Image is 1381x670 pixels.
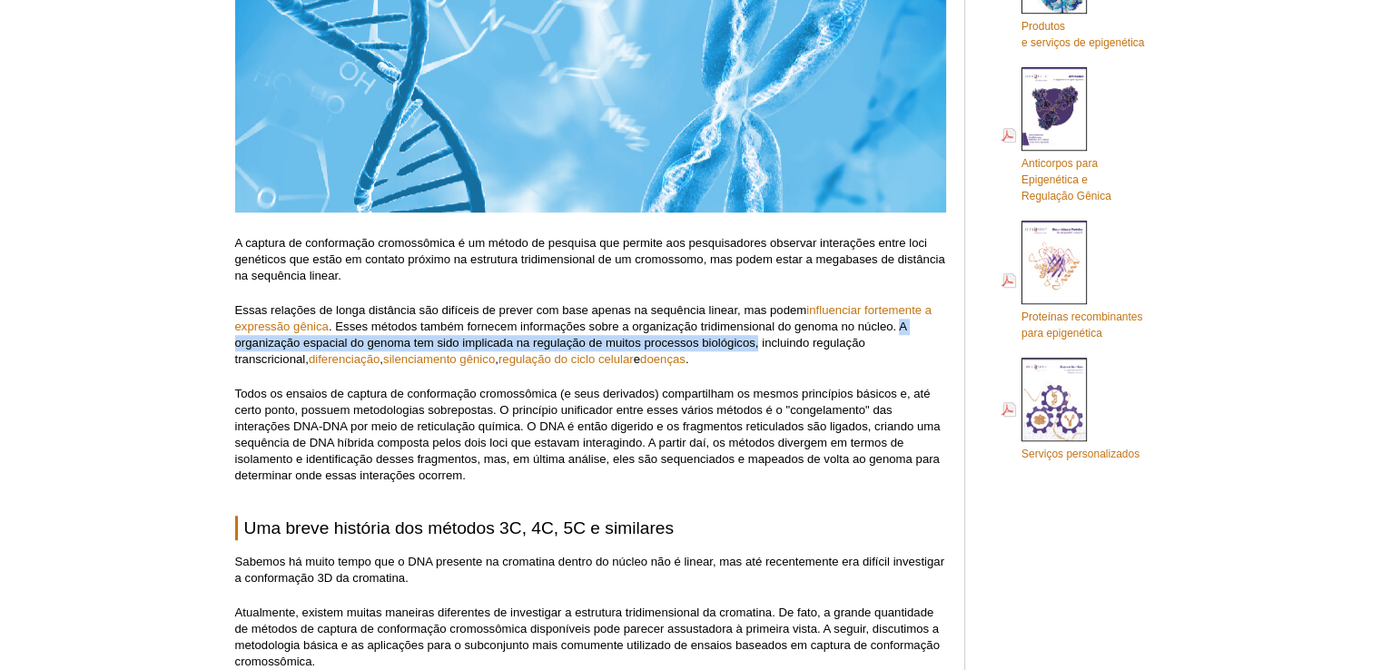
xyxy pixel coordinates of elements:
[1021,310,1142,323] font: Proteínas recombinantes
[235,606,940,668] font: Atualmente, existem muitas maneiras diferentes de investigar a estrutura tridimensional da cromat...
[1021,358,1087,441] img: Capa de serviços personalizados
[1021,190,1111,202] font: Regulação Gênica
[498,352,634,366] a: regulação do ciclo celular
[495,352,498,366] font: ,
[235,303,932,333] a: influenciar fortemente a expressão gênica
[383,352,495,366] a: silenciamento gênico
[1021,20,1065,33] font: Produtos
[1001,356,1139,464] a: Serviços personalizados
[235,303,807,317] font: Essas relações de longa distância são difíceis de prever com base apenas na sequência linear, mas...
[1021,173,1088,186] font: Epigenética e
[244,518,674,537] font: Uma breve história dos métodos 3C, 4C, 5C e similares
[1021,157,1098,170] font: Anticorpos para
[1001,219,1142,343] a: Proteínas recombinantespara epigenética
[1021,67,1087,151] img: Abs_epi_2015_capa_web_70x200
[1021,327,1102,340] font: para epigenética
[1021,448,1139,460] font: Serviços personalizados
[235,387,941,482] font: Todos os ensaios de captura de conformação cromossômica (e seus derivados) compartilham os mesmos...
[634,352,640,366] font: e
[1021,36,1144,49] font: e serviços de epigenética
[235,320,907,366] font: . Esses métodos também fornecem informações sobre a organização tridimensional do genoma no núcle...
[686,352,689,366] font: .
[1001,65,1111,206] a: Anticorpos paraEpigenética eRegulação Gênica
[640,352,686,366] a: doenças
[380,352,383,366] font: ,
[235,236,945,282] font: A captura de conformação cromossômica é um método de pesquisa que permite aos pesquisadores obser...
[1021,221,1087,304] img: Rec_prots_140604_capa_web_70x200
[309,352,380,366] a: diferenciação
[235,555,944,585] font: Sabemos há muito tempo que o DNA presente na cromatina dentro do núcleo não é linear, mas até rec...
